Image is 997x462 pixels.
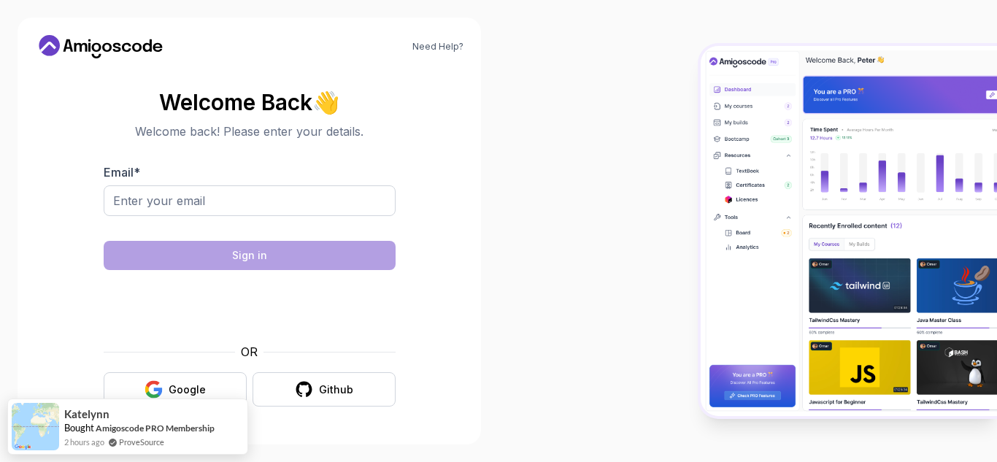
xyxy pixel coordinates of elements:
img: provesource social proof notification image [12,403,59,450]
button: Github [253,372,396,407]
h2: Welcome Back [104,91,396,114]
input: Enter your email [104,185,396,216]
span: 👋 [311,88,342,117]
div: Github [319,382,353,397]
span: Katelynn [64,408,109,420]
a: ProveSource [119,436,164,448]
a: Amigoscode PRO Membership [96,423,215,434]
p: Welcome back! Please enter your details. [104,123,396,140]
button: Google [104,372,247,407]
div: Sign in [232,248,267,263]
label: Email * [104,165,140,180]
p: OR [241,343,258,361]
a: Need Help? [412,41,463,53]
iframe: Widget containing checkbox for hCaptcha security challenge [139,279,360,334]
img: Amigoscode Dashboard [701,46,997,415]
button: Sign in [104,241,396,270]
a: Home link [35,35,166,58]
span: 2 hours ago [64,436,104,448]
span: Bought [64,422,94,434]
div: Google [169,382,206,397]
